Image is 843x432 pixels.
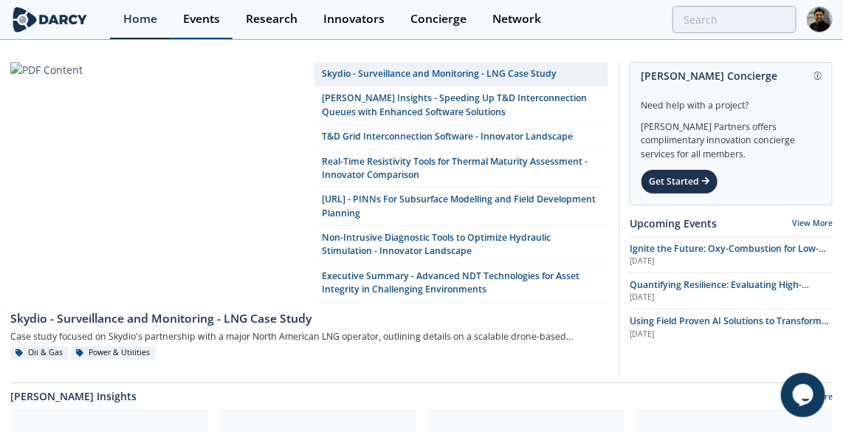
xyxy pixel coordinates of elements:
[641,169,718,194] div: Get Started
[10,310,608,328] div: Skydio - Surveillance and Monitoring - LNG Case Study
[630,292,833,304] div: [DATE]
[10,7,89,32] img: logo-wide.svg
[630,315,829,340] span: Using Field Proven AI Solutions to Transform Safety Programs
[10,303,608,328] a: Skydio - Surveillance and Monitoring - LNG Case Study
[792,218,833,228] a: View More
[630,216,717,231] a: Upcoming Events
[641,112,822,161] div: [PERSON_NAME] Partners offers complimentary innovation concierge services for all members.
[814,72,822,80] img: information.svg
[314,226,608,264] a: Non-Intrusive Diagnostic Tools to Optimize Hydraulic Stimulation - Innovator Landscape
[410,13,467,25] div: Concierge
[630,242,826,268] span: Ignite the Future: Oxy-Combustion for Low-Carbon Power
[641,89,822,112] div: Need help with a project?
[630,329,833,340] div: [DATE]
[781,373,828,417] iframe: chat widget
[71,346,156,360] div: Power & Utilities
[641,63,822,89] div: [PERSON_NAME] Concierge
[183,13,220,25] div: Events
[10,328,608,346] div: Case study focused on Skydio's partnership with a major North American LNG operator, outlining de...
[10,388,137,404] a: [PERSON_NAME] Insights
[630,242,833,267] a: Ignite the Future: Oxy-Combustion for Low-Carbon Power [DATE]
[672,6,796,33] input: Advanced Search
[630,256,833,267] div: [DATE]
[630,315,833,340] a: Using Field Proven AI Solutions to Transform Safety Programs [DATE]
[123,13,157,25] div: Home
[10,346,69,360] div: Oil & Gas
[630,278,809,304] span: Quantifying Resilience: Evaluating High-Impact, Low-Frequency (HILF) Events
[314,62,608,86] a: Skydio - Surveillance and Monitoring - LNG Case Study
[314,86,608,125] a: [PERSON_NAME] Insights - Speeding Up T&D Interconnection Queues with Enhanced Software Solutions
[314,150,608,188] a: Real-Time Resistivity Tools for Thermal Maturity Assessment - Innovator Comparison
[323,13,385,25] div: Innovators
[492,13,541,25] div: Network
[314,264,608,303] a: Executive Summary - Advanced NDT Technologies for Asset Integrity in Challenging Environments
[314,125,608,149] a: T&D Grid Interconnection Software - Innovator Landscape
[630,278,833,304] a: Quantifying Resilience: Evaluating High-Impact, Low-Frequency (HILF) Events [DATE]
[807,7,833,32] img: Profile
[314,188,608,226] a: [URL] - PINNs For Subsurface Modelling and Field Development Planning
[246,13,297,25] div: Research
